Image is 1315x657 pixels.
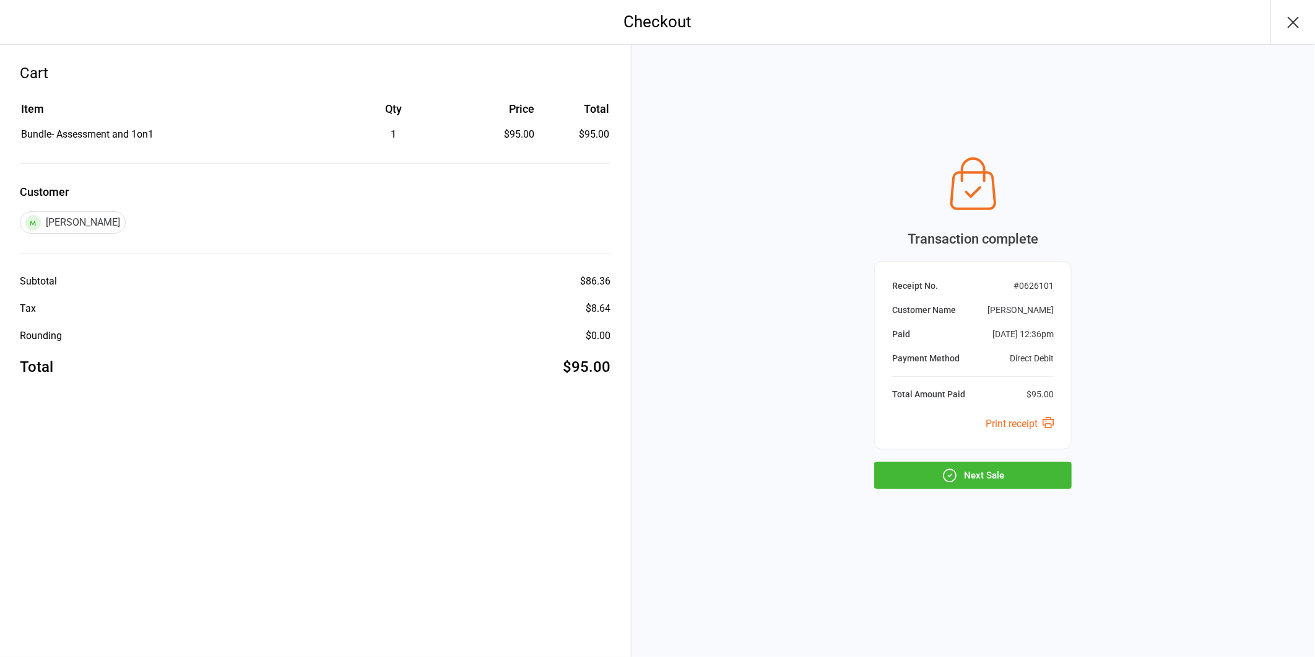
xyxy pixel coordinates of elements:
div: $95.00 [1026,388,1054,401]
div: Transaction complete [874,229,1072,249]
div: $0.00 [586,328,611,343]
div: # 0626101 [1013,280,1054,293]
button: Next Sale [874,462,1072,489]
div: Customer Name [892,304,956,317]
a: Print receipt [986,418,1054,430]
div: Receipt No. [892,280,938,293]
div: 1 [329,127,458,142]
div: Paid [892,328,910,341]
label: Customer [20,183,611,200]
div: Tax [20,301,36,316]
div: Payment Method [892,352,960,365]
td: $95.00 [539,127,609,142]
div: [PERSON_NAME] [987,304,1054,317]
div: $95.00 [563,356,611,378]
div: $86.36 [581,274,611,289]
div: Cart [20,62,611,84]
div: Total Amount Paid [892,388,965,401]
th: Qty [329,100,458,126]
div: Rounding [20,328,62,343]
th: Total [539,100,609,126]
div: [DATE] 12:36pm [992,328,1054,341]
div: Direct Debit [1010,352,1054,365]
div: Total [20,356,53,378]
div: Price [459,100,534,117]
span: Bundle- Assessment and 1on1 [21,128,154,140]
div: [PERSON_NAME] [20,211,126,234]
th: Item [21,100,328,126]
div: Subtotal [20,274,57,289]
div: $8.64 [586,301,611,316]
div: $95.00 [459,127,534,142]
